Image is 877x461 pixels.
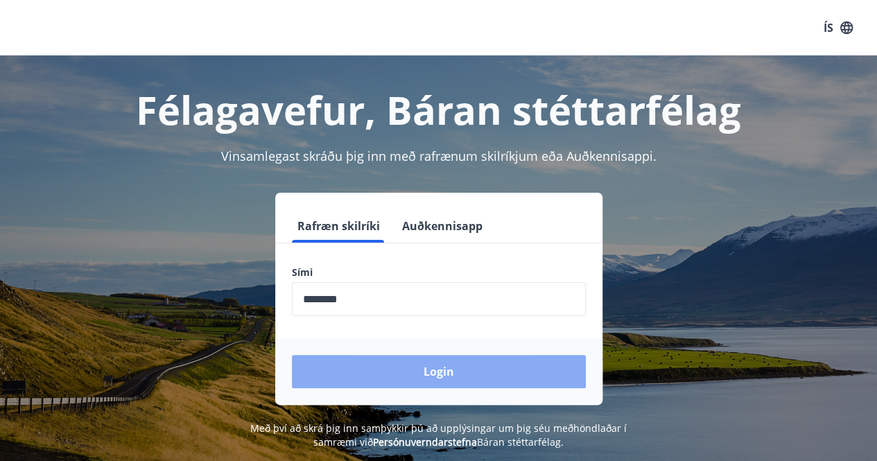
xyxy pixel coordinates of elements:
[17,83,860,136] h1: Félagavefur, Báran stéttarfélag
[292,209,385,243] button: Rafræn skilríki
[397,209,488,243] button: Auðkennisapp
[250,421,627,449] span: Með því að skrá þig inn samþykkir þú að upplýsingar um þig séu meðhöndlaðar í samræmi við Báran s...
[221,148,657,164] span: Vinsamlegast skráðu þig inn með rafrænum skilríkjum eða Auðkennisappi.
[292,266,586,279] label: Sími
[292,355,586,388] button: Login
[373,435,477,449] a: Persónuverndarstefna
[816,15,860,40] button: ÍS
